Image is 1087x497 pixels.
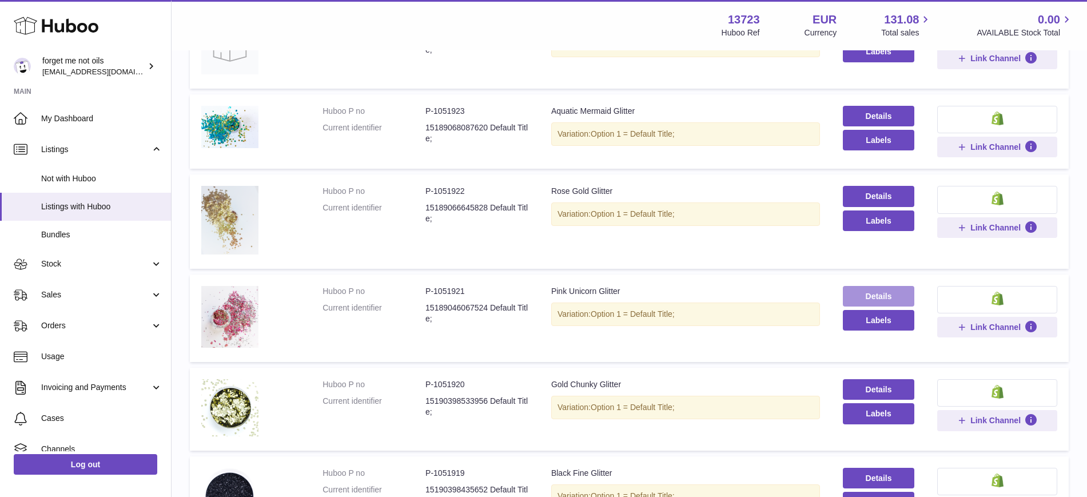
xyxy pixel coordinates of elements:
[41,229,162,240] span: Bundles
[1038,12,1060,27] span: 0.00
[551,303,820,326] div: Variation:
[551,202,820,226] div: Variation:
[728,12,760,27] strong: 13723
[591,403,675,412] span: Option 1 = Default Title;
[425,202,528,224] dd: 15189066645828 Default Title;
[843,403,914,424] button: Labels
[937,317,1057,337] button: Link Channel
[843,286,914,307] a: Details
[425,122,528,144] dd: 15189068087620 Default Title;
[14,454,157,475] a: Log out
[425,303,528,324] dd: 15189046067524 Default Title;
[992,292,1004,305] img: shopify-small.png
[41,413,162,424] span: Cases
[843,468,914,488] a: Details
[322,303,425,324] dt: Current identifier
[42,55,145,77] div: forget me not oils
[843,41,914,62] button: Labels
[322,396,425,418] dt: Current identifier
[425,379,528,390] dd: P-1051920
[843,130,914,150] button: Labels
[41,289,150,300] span: Sales
[937,48,1057,69] button: Link Channel
[41,259,150,269] span: Stock
[881,12,932,38] a: 131.08 Total sales
[977,27,1073,38] span: AVAILABLE Stock Total
[41,173,162,184] span: Not with Huboo
[41,113,162,124] span: My Dashboard
[937,410,1057,431] button: Link Channel
[322,468,425,479] dt: Huboo P no
[843,310,914,331] button: Labels
[425,186,528,197] dd: P-1051922
[970,53,1021,63] span: Link Channel
[551,286,820,297] div: Pink Unicorn Glitter
[41,201,162,212] span: Listings with Huboo
[992,112,1004,125] img: shopify-small.png
[970,222,1021,233] span: Link Channel
[970,415,1021,426] span: Link Channel
[41,144,150,155] span: Listings
[41,320,150,331] span: Orders
[425,396,528,418] dd: 15190398533956 Default Title;
[322,186,425,197] dt: Huboo P no
[322,106,425,117] dt: Huboo P no
[992,385,1004,399] img: shopify-small.png
[591,309,675,319] span: Option 1 = Default Title;
[591,129,675,138] span: Option 1 = Default Title;
[805,27,837,38] div: Currency
[843,106,914,126] a: Details
[425,468,528,479] dd: P-1051919
[722,27,760,38] div: Huboo Ref
[322,202,425,224] dt: Current identifier
[425,106,528,117] dd: P-1051923
[201,286,258,348] img: Pink Unicorn Glitter
[41,382,150,393] span: Invoicing and Payments
[843,210,914,231] button: Labels
[843,186,914,206] a: Details
[970,142,1021,152] span: Link Channel
[813,12,837,27] strong: EUR
[551,396,820,419] div: Variation:
[322,379,425,390] dt: Huboo P no
[322,122,425,144] dt: Current identifier
[551,186,820,197] div: Rose Gold Glitter
[201,186,258,255] img: Rose Gold Glitter
[41,444,162,455] span: Channels
[884,12,919,27] span: 131.08
[14,58,31,75] img: forgetmenothf@gmail.com
[881,27,932,38] span: Total sales
[551,379,820,390] div: Gold Chunky Glitter
[970,322,1021,332] span: Link Channel
[992,474,1004,487] img: shopify-small.png
[41,351,162,362] span: Usage
[937,137,1057,157] button: Link Channel
[42,67,168,76] span: [EMAIL_ADDRESS][DOMAIN_NAME]
[551,468,820,479] div: Black Fine Glitter
[551,106,820,117] div: Aquatic Mermaid Glitter
[201,379,258,436] img: Gold Chunky Glitter
[425,286,528,297] dd: P-1051921
[551,122,820,146] div: Variation:
[937,217,1057,238] button: Link Channel
[322,286,425,297] dt: Huboo P no
[591,209,675,218] span: Option 1 = Default Title;
[843,379,914,400] a: Details
[992,192,1004,205] img: shopify-small.png
[977,12,1073,38] a: 0.00 AVAILABLE Stock Total
[201,106,258,148] img: Aquatic Mermaid Glitter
